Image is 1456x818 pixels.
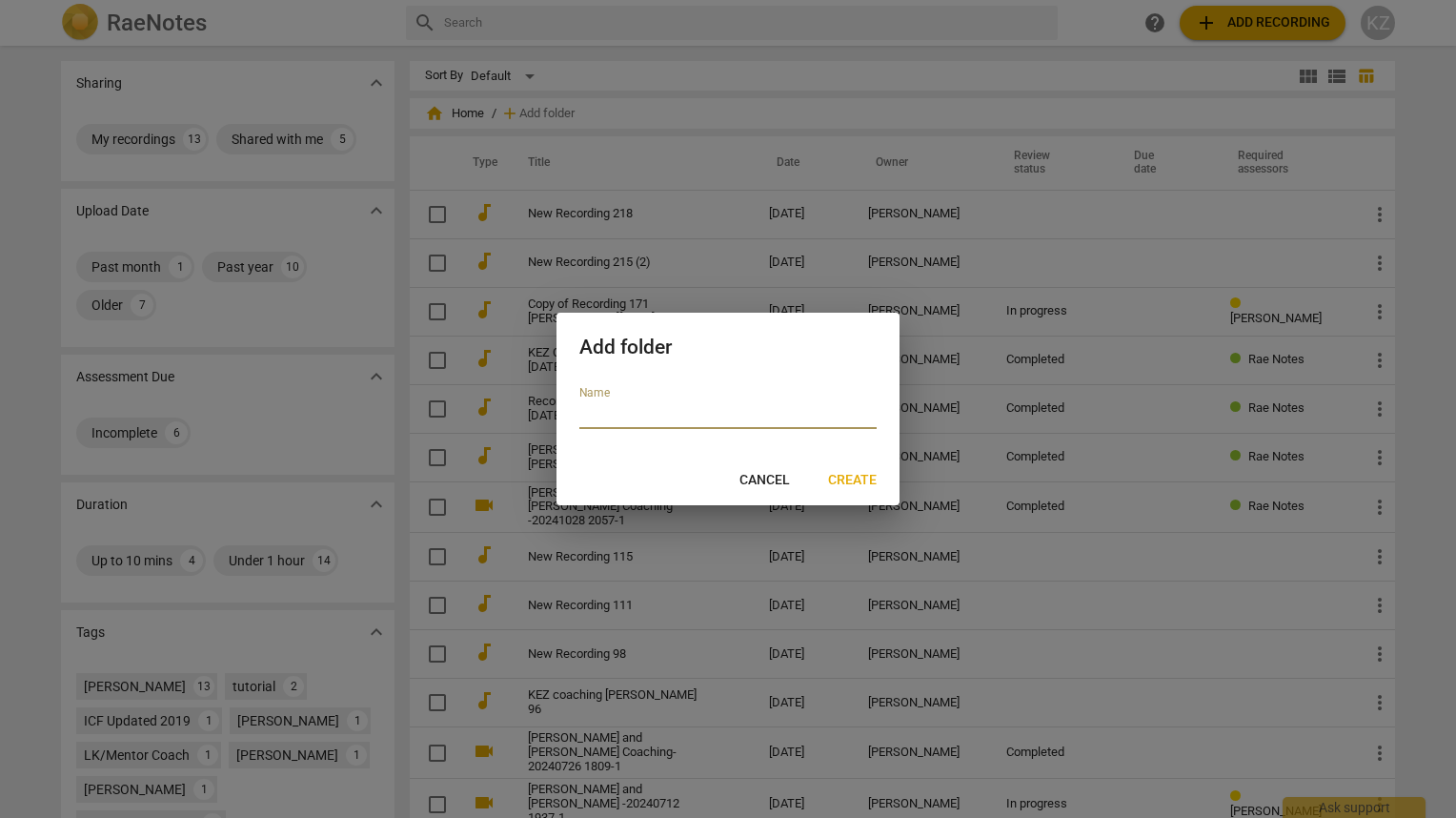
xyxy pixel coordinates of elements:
button: Cancel [724,463,805,498]
button: Create [813,463,892,498]
span: Cancel [739,471,790,490]
span: Create [828,471,877,490]
label: Name [579,387,610,399]
h2: Add folder [579,336,877,359]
